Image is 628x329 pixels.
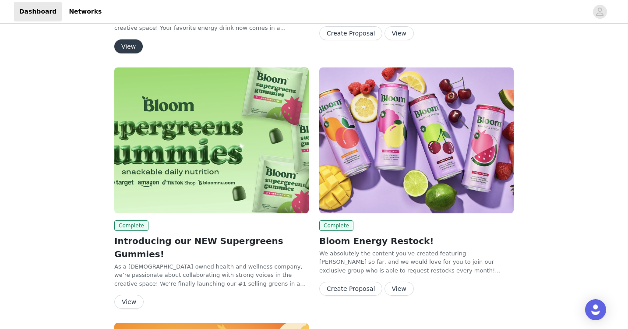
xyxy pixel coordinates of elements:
div: Open Intercom Messenger [585,299,606,320]
a: View [385,286,414,292]
button: Create Proposal [319,282,382,296]
span: Complete [114,220,148,231]
a: View [385,30,414,37]
button: View [114,295,144,309]
button: View [385,26,414,40]
div: avatar [596,5,604,19]
a: View [114,299,144,305]
a: View [114,43,143,50]
img: Bloom Nutrition [114,67,309,213]
a: Dashboard [14,2,62,21]
button: View [114,39,143,53]
button: Create Proposal [319,26,382,40]
p: We absolutely the content you've created featuring [PERSON_NAME] so far, and we would love for yo... [319,249,514,275]
h2: Bloom Energy Restock! [319,234,514,248]
a: Networks [64,2,107,21]
h2: Introducing our NEW Supergreens Gummies! [114,234,309,261]
span: Complete [319,220,353,231]
img: Bloom Nutrition [319,67,514,213]
button: View [385,282,414,296]
p: As a [DEMOGRAPHIC_DATA]-owned health and wellness company, we’re passionate about collaborating w... [114,262,309,288]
